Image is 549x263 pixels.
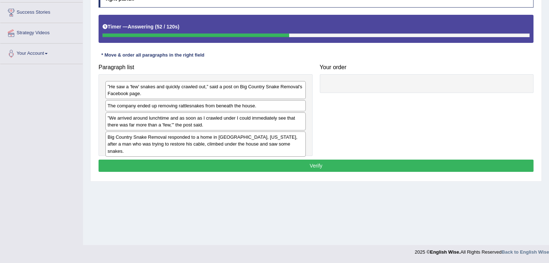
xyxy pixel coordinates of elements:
[105,81,306,99] div: ”He saw a 'few' snakes and quickly crawled out,” said a post on Big Country Snake Removal's Faceb...
[99,64,313,71] h4: Paragraph list
[103,24,179,30] h5: Timer —
[99,160,533,172] button: Verify
[105,131,306,156] div: Big Country Snake Removal responded to a home in [GEOGRAPHIC_DATA], [US_STATE], after a man who w...
[502,249,549,255] a: Back to English Wise
[415,245,549,255] div: 2025 © All Rights Reserved
[0,44,83,62] a: Your Account
[105,100,306,111] div: The company ended up removing rattlesnakes from beneath the house.
[430,249,460,255] strong: English Wise.
[320,64,534,71] h4: Your order
[155,24,157,30] b: (
[0,23,83,41] a: Strategy Videos
[99,52,207,59] div: * Move & order all paragraphs in the right field
[105,112,306,130] div: ”We arrived around lunchtime and as soon as I crawled under I could immediately see that there wa...
[0,3,83,21] a: Success Stories
[128,24,154,30] b: Answering
[178,24,179,30] b: )
[157,24,178,30] b: 52 / 120s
